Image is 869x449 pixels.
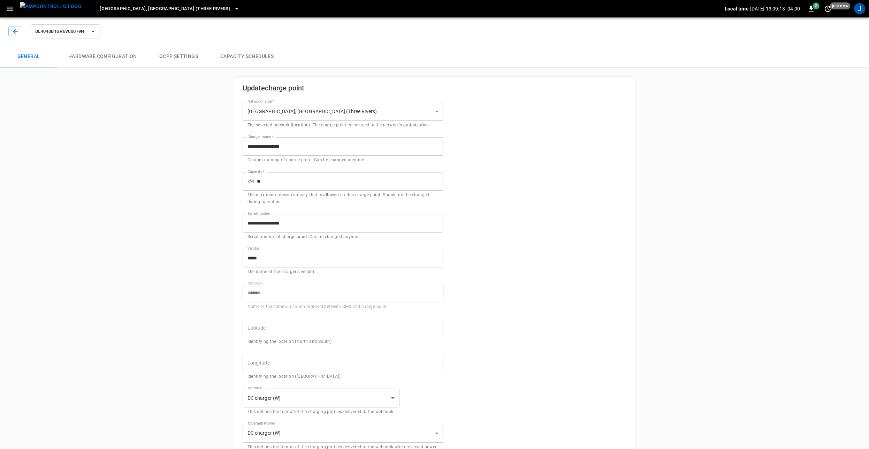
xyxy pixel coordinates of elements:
label: Network name [247,99,274,104]
p: The name of the charger's vendor. [247,268,439,275]
h6: Update charge point [243,82,443,94]
button: OCPP settings [148,45,209,68]
button: [GEOGRAPHIC_DATA], [GEOGRAPHIC_DATA] (Three Rivers) [97,2,242,16]
p: Identifying the location (North and South) [247,338,439,345]
p: [DATE] 13:09:13 -04:00 [750,5,800,12]
p: Custom naming of charge point. Can be changed anytime. [247,157,439,164]
label: Charger name [247,134,273,140]
button: DL4040B1GR6V00079N [31,24,100,38]
p: Serial number of charge point. Can be changed anytime. [247,234,439,241]
p: Identifying the location ([GEOGRAPHIC_DATA]) [247,373,439,380]
button: Capacity Schedules [209,45,285,68]
p: Name of the communication protocol between CMS and charge point. [247,303,439,310]
p: kW [247,178,254,185]
img: ampcontrol.io logo [20,2,82,11]
label: Capacity [247,169,265,175]
div: [GEOGRAPHIC_DATA], [GEOGRAPHIC_DATA] (Three Rivers) [243,102,443,121]
span: DL4040B1GR6V00079N [35,28,87,36]
p: The selected network (location). The charge point is included in the network's optimization. [247,122,439,129]
p: This defines the format of the charging profiles delivered to the webhook. [247,408,395,415]
label: Serial number [247,211,270,216]
label: Vendor [247,246,259,251]
div: profile-icon [854,3,865,14]
div: DC charger (W) [243,389,400,407]
label: TxProfile [247,385,262,391]
span: just now [830,2,851,9]
label: TxDefault Profile [247,421,275,426]
span: [GEOGRAPHIC_DATA], [GEOGRAPHIC_DATA] (Three Rivers) [100,5,230,13]
span: 2 [813,2,820,9]
p: Local time [725,5,749,12]
button: set refresh interval [822,3,833,14]
p: The maximum power capacity that is allowed on this charge point. Should not be changed during ope... [247,192,439,206]
label: Protocol [247,281,262,286]
div: DC charger (W) [243,424,443,443]
button: Hardware configuration [57,45,148,68]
